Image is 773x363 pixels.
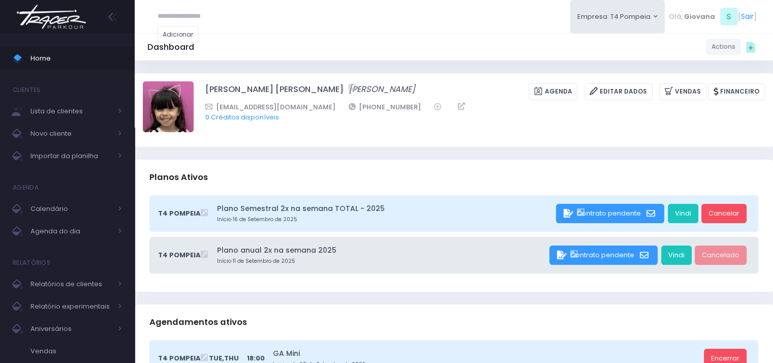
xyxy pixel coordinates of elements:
span: Home [30,52,122,65]
span: Relatórios de clientes [30,278,112,291]
span: Novo cliente [30,127,112,140]
div: Quick actions [741,37,760,56]
a: Sair [741,11,754,22]
span: Vendas [30,345,122,358]
a: Agenda [529,83,577,100]
h3: Planos Ativos [149,163,208,192]
a: Vindi [668,204,698,223]
a: GA Mini [273,348,700,359]
h4: Clientes [13,80,40,100]
a: Vendas [659,83,706,100]
span: Olá, [669,12,683,22]
span: S [720,8,738,25]
span: Importar da planilha [30,149,112,163]
span: T4 Pompeia [158,208,201,219]
a: Plano Semestral 2x na semana TOTAL - 2025 [217,203,553,214]
small: Início 16 de Setembro de 2025 [217,216,553,224]
span: Contrato pendente [570,250,634,260]
a: Financeiro [708,83,765,100]
small: Início 11 de Setembro de 2025 [217,257,546,265]
h4: Agenda [13,177,39,198]
span: T4 Pompeia [158,250,201,260]
a: 0 Créditos disponíveis [205,112,279,122]
span: Aniversários [30,322,112,336]
img: Maria Eduarda Lucarine Fachini [143,81,194,132]
a: Adicionar [158,26,199,43]
label: Alterar foto de perfil [143,81,194,135]
a: [EMAIL_ADDRESS][DOMAIN_NAME] [205,102,335,112]
div: [ ] [665,5,760,28]
h5: Dashboard [147,42,194,52]
a: Vindi [661,246,692,265]
a: [PERSON_NAME] [PERSON_NAME] [205,83,344,100]
a: Editar Dados [584,83,653,100]
i: [PERSON_NAME] [349,83,415,95]
a: Plano anual 2x na semana 2025 [217,245,546,256]
span: Lista de clientes [30,105,112,118]
span: Agenda do dia [30,225,112,238]
a: Cancelar [701,204,747,223]
a: Actions [706,39,741,55]
h4: Relatórios [13,253,50,273]
a: [PERSON_NAME] [349,83,415,100]
span: Calendário [30,202,112,216]
h3: Agendamentos ativos [149,308,247,337]
span: Contrato pendente [577,208,641,218]
span: Relatório experimentais [30,300,112,313]
a: [PHONE_NUMBER] [349,102,421,112]
span: Giovana [684,12,715,22]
